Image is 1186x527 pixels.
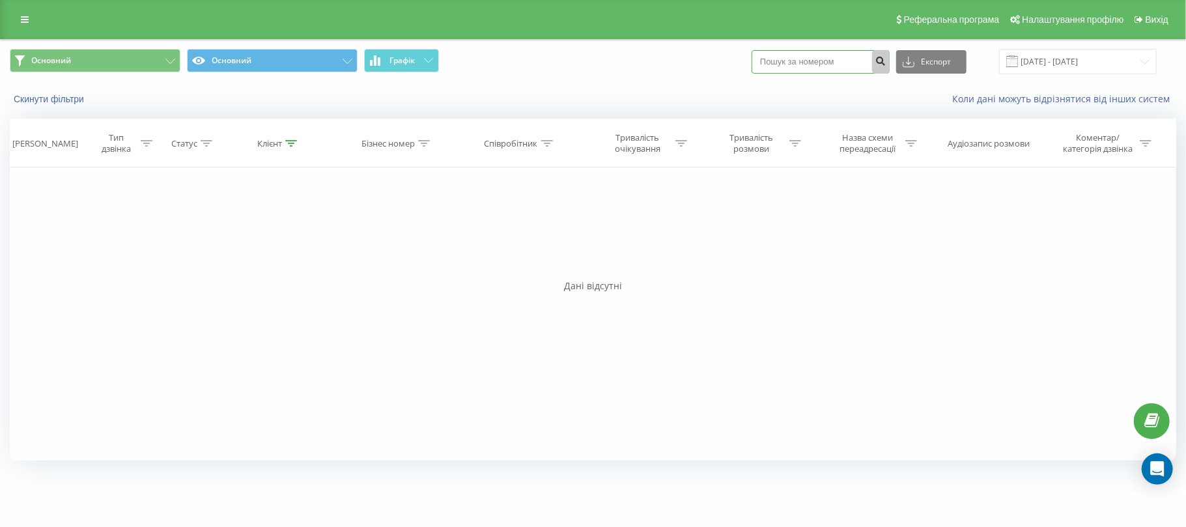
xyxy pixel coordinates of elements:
div: Дані відсутні [10,279,1176,292]
div: Клієнт [257,138,282,149]
div: Назва схеми переадресації [832,132,902,154]
div: Статус [171,138,197,149]
input: Пошук за номером [752,50,890,74]
div: Співробітник [485,138,538,149]
div: Open Intercom Messenger [1142,453,1173,485]
button: Скинути фільтри [10,93,91,105]
div: Тривалість очікування [602,132,672,154]
div: Коментар/категорія дзвінка [1060,132,1137,154]
span: Вихід [1146,14,1168,25]
button: Графік [364,49,439,72]
span: Основний [31,55,71,66]
span: Налаштування профілю [1022,14,1123,25]
button: Основний [10,49,180,72]
button: Основний [187,49,358,72]
div: Аудіозапис розмови [948,138,1030,149]
button: Експорт [896,50,967,74]
div: Тип дзвінка [94,132,137,154]
span: Графік [389,56,415,65]
div: Бізнес номер [361,138,415,149]
div: Тривалість розмови [716,132,786,154]
div: [PERSON_NAME] [12,138,78,149]
a: Коли дані можуть відрізнятися вiд інших систем [952,93,1176,105]
span: Реферальна програма [904,14,1000,25]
